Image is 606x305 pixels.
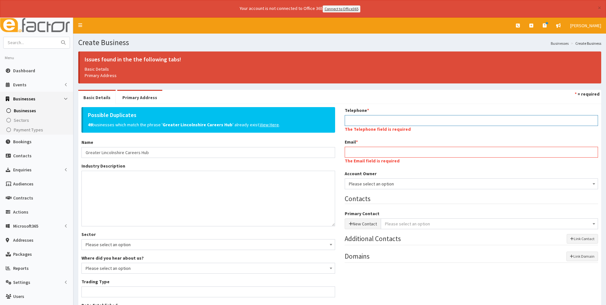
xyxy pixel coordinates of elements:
[13,181,34,187] span: Audiences
[78,38,601,47] h1: Create Business
[13,265,29,271] span: Reports
[13,96,35,102] span: Businesses
[13,167,32,173] span: Enquiries
[578,91,600,97] strong: = required
[113,5,487,12] div: Your account is not connected to Office 365
[385,221,430,227] span: Please select an option
[13,82,27,88] span: Events
[570,23,601,28] span: [PERSON_NAME]
[88,122,92,128] b: 49
[345,107,369,113] label: Telephone
[598,4,601,11] button: ×
[323,5,360,12] a: Connect to Office365
[13,209,28,215] span: Actions
[345,158,400,164] label: The Email field is required
[117,91,162,104] a: Primary Address
[81,231,96,238] label: Sector
[81,163,125,169] label: Industry Description
[88,112,326,118] h4: Possible Duplicates
[13,195,33,201] span: Contracts
[345,252,598,263] legend: Domains
[78,51,601,83] div: Basic Details Primary Address
[14,127,43,133] span: Payment Types
[13,293,24,299] span: Users
[345,178,598,189] span: Please select an option
[13,223,38,229] span: Microsoft365
[13,153,32,159] span: Contacts
[2,125,73,135] a: Payment Types
[86,264,331,273] span: Please select an option
[569,41,601,46] li: Create Business
[565,18,606,34] a: [PERSON_NAME]
[345,234,598,245] legend: Additional Contacts
[81,278,110,285] label: Trading Type
[14,117,29,123] span: Sectors
[2,115,73,125] a: Sectors
[566,252,598,261] button: Link Domain
[13,237,34,243] span: Addresses
[163,122,233,128] b: Greater Lincolnshire Careers Hub
[260,122,279,128] a: View Here
[551,41,569,46] a: Businesses
[4,37,57,48] input: Search...
[2,106,73,115] a: Businesses
[13,68,35,74] span: Dashboard
[81,263,335,274] span: Please select an option
[81,239,335,250] span: Please select an option
[13,139,32,145] span: Bookings
[345,194,598,204] legend: Contacts
[345,210,380,217] label: Primary Contact
[345,170,377,177] label: Account Owner
[345,139,358,145] label: Email
[13,251,32,257] span: Packages
[81,139,93,145] label: Name
[345,126,411,132] label: The Telephone field is required
[345,218,381,229] button: New Contact
[567,234,598,244] button: Link Contact
[14,108,36,113] span: Businesses
[81,107,335,133] div: businesses which match the phrase ' ' already exist. .
[81,255,144,261] label: Where did you hear about us?
[78,91,116,104] a: Basic Details
[13,279,30,285] span: Settings
[86,240,331,249] span: Please select an option
[85,56,592,63] h4: Issues found in the the following tabs!
[349,179,594,188] span: Please select an option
